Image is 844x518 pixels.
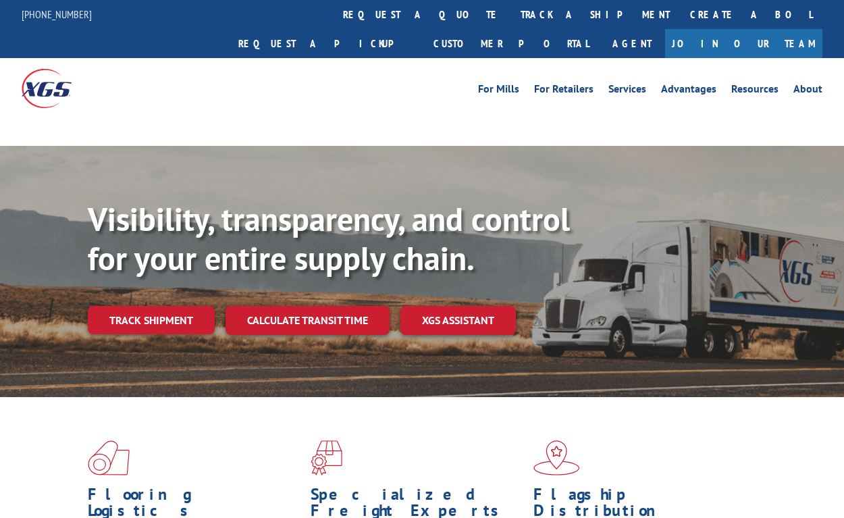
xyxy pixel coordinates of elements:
a: Agent [599,29,665,58]
img: xgs-icon-flagship-distribution-model-red [533,440,580,475]
a: Join Our Team [665,29,822,58]
a: Advantages [661,84,716,99]
b: Visibility, transparency, and control for your entire supply chain. [88,198,570,279]
a: Track shipment [88,306,215,334]
a: Services [608,84,646,99]
img: xgs-icon-focused-on-flooring-red [311,440,342,475]
a: XGS ASSISTANT [400,306,516,335]
img: xgs-icon-total-supply-chain-intelligence-red [88,440,130,475]
a: For Retailers [534,84,594,99]
a: Resources [731,84,779,99]
a: Calculate transit time [226,306,390,335]
a: [PHONE_NUMBER] [22,7,92,21]
a: Request a pickup [228,29,423,58]
a: About [793,84,822,99]
a: Customer Portal [423,29,599,58]
a: For Mills [478,84,519,99]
